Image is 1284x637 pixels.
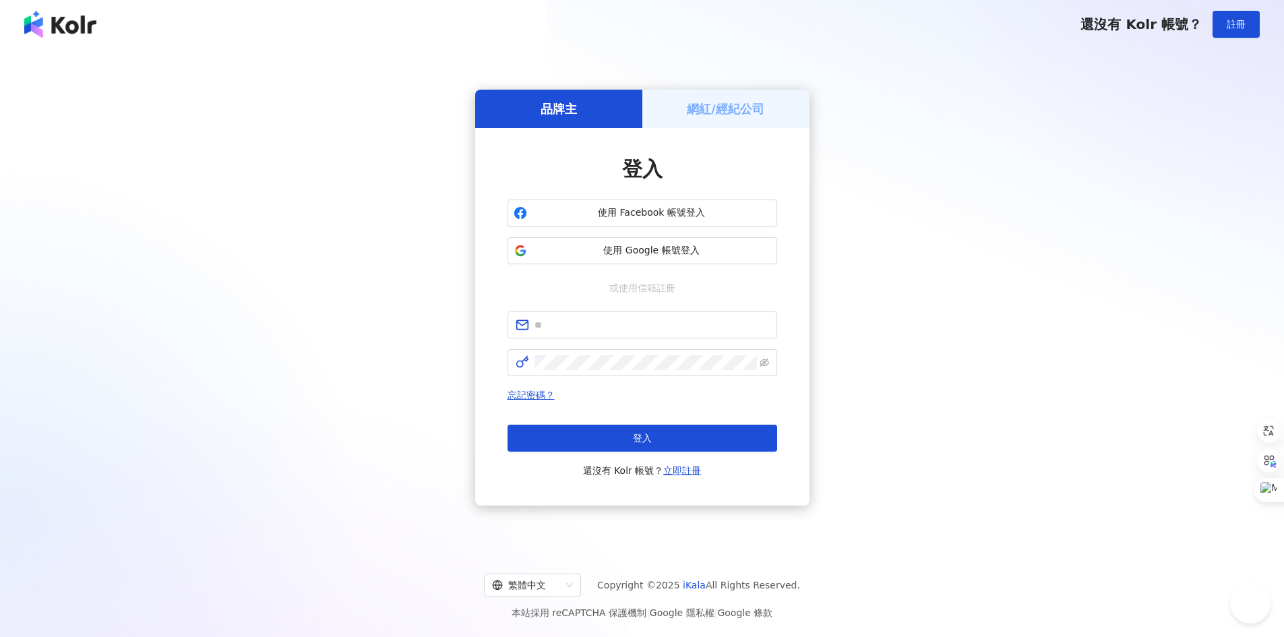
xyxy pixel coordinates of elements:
[508,390,555,400] a: 忘記密碼？
[541,100,577,117] h5: 品牌主
[687,100,764,117] h5: 網紅/經紀公司
[622,157,663,181] span: 登入
[508,237,777,264] button: 使用 Google 帳號登入
[1080,16,1202,32] span: 還沒有 Kolr 帳號？
[650,607,714,618] a: Google 隱私權
[1227,19,1246,30] span: 註冊
[683,580,706,590] a: iKala
[532,244,771,257] span: 使用 Google 帳號登入
[508,425,777,452] button: 登入
[508,200,777,226] button: 使用 Facebook 帳號登入
[714,607,718,618] span: |
[492,574,561,596] div: 繁體中文
[663,465,701,476] a: 立即註冊
[532,206,771,220] span: 使用 Facebook 帳號登入
[760,358,769,367] span: eye-invisible
[583,462,702,479] span: 還沒有 Kolr 帳號？
[646,607,650,618] span: |
[633,433,652,444] span: 登入
[24,11,96,38] img: logo
[600,280,685,295] span: 或使用信箱註冊
[597,577,800,593] span: Copyright © 2025 All Rights Reserved.
[717,607,772,618] a: Google 條款
[1213,11,1260,38] button: 註冊
[512,605,772,621] span: 本站採用 reCAPTCHA 保護機制
[1230,583,1271,624] iframe: Help Scout Beacon - Open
